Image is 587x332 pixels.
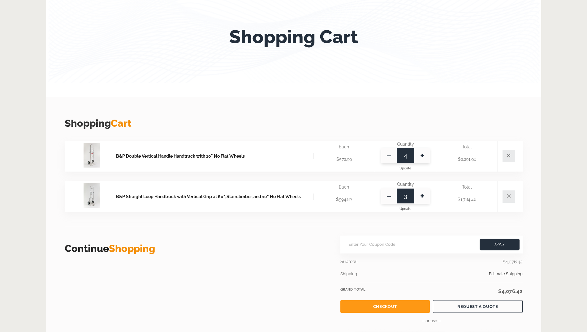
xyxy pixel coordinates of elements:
a: B&P Double Vertical Handle Handtruck with 10" No Flat Wheels [116,153,313,159]
a: B&P Straight Loop Handtruck with Vertical Grip at 60", Stairclimber, and 10" No Flat Wheels [116,194,313,200]
span: + [414,148,430,163]
a: Checkout [340,300,430,313]
a: REQUEST A QUOTE [433,300,522,313]
h3: Shopping [65,116,523,130]
div: Grand Total [340,287,460,292]
div: Total [442,181,491,193]
span: Cart [111,117,132,129]
div: Each [320,141,369,153]
span: $2,291.96 [458,157,476,162]
div: Quantity [381,141,430,148]
span: $4,076.42 [498,288,523,294]
span: Shopping [109,243,155,254]
span: Estimate Shipping [489,270,523,277]
div: Shipping [340,270,523,277]
h1: Shopping Cart [229,26,358,48]
a: ContinueShopping [65,243,155,254]
div: Each [320,181,369,193]
span: — [381,148,397,163]
span: + [414,188,430,204]
img: B&P Straight Loop Handtruck with Vertical Grip at 60", Stairclimber, and 10" No Flat Wheels [84,183,100,208]
div: Quantity [381,181,430,188]
div: Subtotal [340,258,460,265]
span: $594.82 [336,197,352,202]
p: -- or use -- [340,317,523,324]
span: — [381,188,397,204]
span: Update [399,166,411,170]
span: $572.99 [336,157,352,162]
span: $1,784.46 [458,197,476,202]
div: Total [442,141,491,153]
span: $4,076.42 [503,259,523,265]
img: B&P Double Vertical Handle Handtruck with 10" No Flat Wheels [84,143,100,168]
span: Update [399,207,411,211]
